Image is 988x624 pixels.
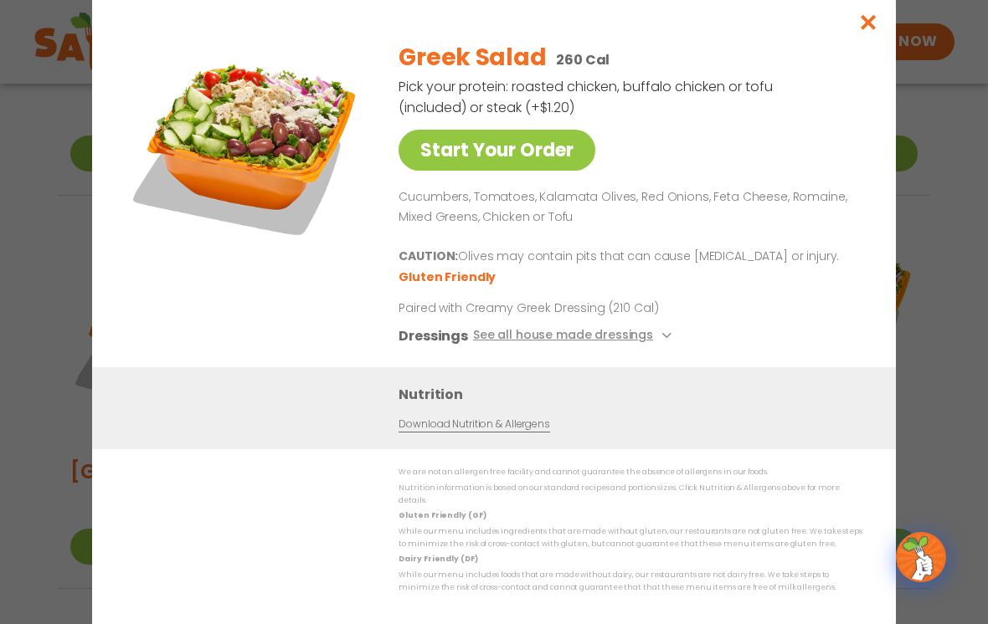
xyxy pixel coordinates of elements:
[399,299,708,317] p: Paired with Creamy Greek Dressing (210 Cal)
[399,554,477,564] strong: Dairy Friendly (DF)
[399,187,856,228] p: Cucumbers, Tomatoes, Kalamata Olives, Red Onions, Feta Cheese, Romaine, Mixed Greens, Chicken or ...
[399,482,862,508] p: Nutrition information is based on our standard recipes and portion sizes. Click Nutrition & Aller...
[399,248,458,264] b: CAUTION:
[399,76,775,118] p: Pick your protein: roasted chicken, buffalo chicken or tofu (included) or steak (+$1.20)
[130,28,364,262] img: Featured product photo for Greek Salad
[399,269,498,286] li: Gluten Friendly
[399,130,595,171] a: Start Your Order
[399,325,468,346] h3: Dressings
[399,384,871,405] h3: Nutrition
[399,247,856,267] p: Olives may contain pits that can cause [MEDICAL_DATA] or injury.
[473,325,677,346] button: See all house made dressings
[399,525,862,551] p: While our menu includes ingredients that are made without gluten, our restaurants are not gluten ...
[399,466,862,478] p: We are not an allergen free facility and cannot guarantee the absence of allergens in our foods.
[556,49,610,70] p: 260 Cal
[399,417,549,432] a: Download Nutrition & Allergens
[399,568,862,594] p: While our menu includes foods that are made without dairy, our restaurants are not dairy free. We...
[399,510,486,520] strong: Gluten Friendly (GF)
[898,534,944,581] img: wpChatIcon
[399,40,546,75] h2: Greek Salad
